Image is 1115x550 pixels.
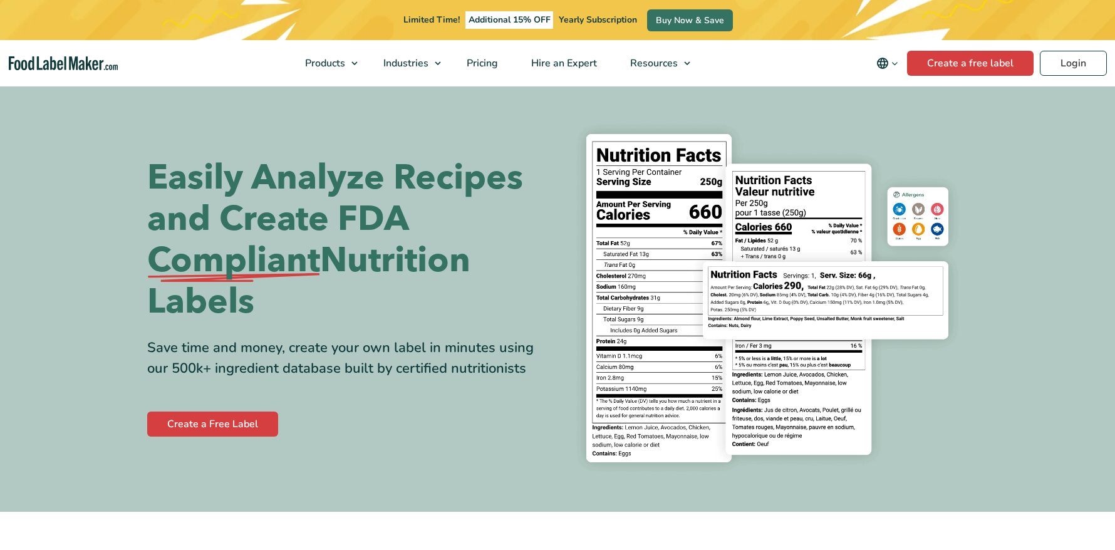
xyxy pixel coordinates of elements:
span: Pricing [463,56,499,70]
span: Hire an Expert [527,56,598,70]
a: Buy Now & Save [647,9,733,31]
span: Compliant [147,240,320,281]
span: Additional 15% OFF [465,11,554,29]
a: Create a free label [907,51,1034,76]
h1: Easily Analyze Recipes and Create FDA Nutrition Labels [147,157,548,323]
span: Yearly Subscription [559,14,637,26]
a: Login [1040,51,1107,76]
a: Products [289,40,364,86]
span: Industries [380,56,430,70]
span: Limited Time! [403,14,460,26]
a: Hire an Expert [515,40,611,86]
div: Save time and money, create your own label in minutes using our 500k+ ingredient database built b... [147,338,548,379]
a: Create a Free Label [147,412,278,437]
span: Resources [626,56,679,70]
span: Products [301,56,346,70]
a: Industries [367,40,447,86]
a: Resources [614,40,697,86]
a: Food Label Maker homepage [9,56,118,71]
a: Pricing [450,40,512,86]
button: Change language [868,51,907,76]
